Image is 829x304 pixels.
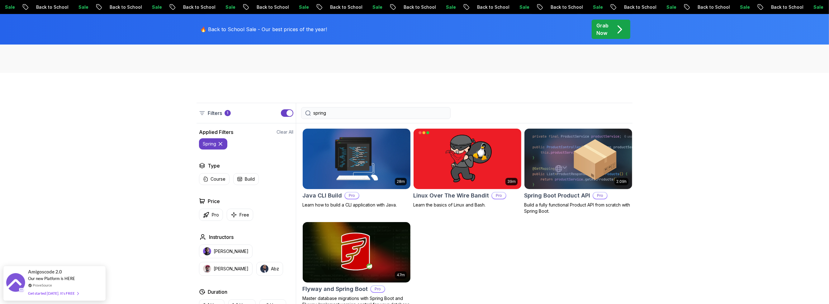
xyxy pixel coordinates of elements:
img: Spring Boot Product API card [524,129,632,189]
p: Back to School [616,4,659,10]
p: 47m [397,273,405,278]
p: Back to School [763,4,806,10]
p: Sale [512,4,532,10]
h2: Price [208,197,220,205]
div: Get started [DATE]. It's FREE [28,290,78,297]
button: Pro [199,209,223,221]
img: Java CLI Build card [300,127,413,190]
img: Flyway and Spring Boot card [303,222,410,283]
p: Sale [291,4,311,10]
p: Learn how to build a CLI application with Java. [302,202,411,208]
a: ProveSource [33,283,52,288]
img: instructor img [203,247,211,255]
p: Sale [365,4,385,10]
p: Back to School [322,4,365,10]
p: 2.09h [616,179,627,184]
p: Back to School [469,4,512,10]
p: Back to School [175,4,218,10]
p: Back to School [543,4,585,10]
p: Back to School [690,4,732,10]
img: instructor img [203,265,211,273]
button: Build [233,173,259,185]
p: Free [239,212,249,218]
a: Java CLI Build card28mJava CLI BuildProLearn how to build a CLI application with Java. [302,128,411,208]
button: Course [199,173,230,185]
p: Pro [593,192,607,199]
p: Sale [438,4,458,10]
p: 1 [227,111,229,116]
p: spring [203,141,216,147]
p: Back to School [396,4,438,10]
p: [PERSON_NAME] [214,248,249,254]
p: Filters [208,109,222,117]
p: Back to School [102,4,144,10]
a: Spring Boot Product API card2.09hSpring Boot Product APIProBuild a fully functional Product API f... [524,128,632,214]
h2: Spring Boot Product API [524,191,590,200]
button: spring [199,138,227,150]
p: [PERSON_NAME] [214,266,249,272]
h2: Instructors [209,233,234,241]
img: Linux Over The Wire Bandit card [414,129,521,189]
a: Linux Over The Wire Bandit card39mLinux Over The Wire BanditProLearn the basics of Linux and Bash. [413,128,522,208]
button: instructor img[PERSON_NAME] [199,262,253,276]
p: Sale [144,4,164,10]
p: Sale [659,4,679,10]
p: 39m [507,179,516,184]
p: Build [245,176,255,182]
p: Pro [212,212,219,218]
p: Pro [492,192,506,199]
p: Back to School [28,4,71,10]
p: Sale [806,4,826,10]
span: Amigoscode 2.0 [28,268,62,275]
button: Free [227,209,253,221]
p: Abz [271,266,279,272]
h2: Flyway and Spring Boot [302,285,368,293]
img: instructor img [260,265,268,273]
img: provesource social proof notification image [6,273,25,293]
button: instructor img[PERSON_NAME] [199,245,253,258]
p: Sale [71,4,91,10]
input: Search Java, React, Spring boot ... [313,110,447,116]
h2: Java CLI Build [302,191,342,200]
p: Sale [585,4,605,10]
button: Clear All [277,129,293,135]
p: 28m [397,179,405,184]
h2: Type [208,162,220,169]
p: Back to School [249,4,291,10]
p: 🔥 Back to School Sale - Our best prices of the year! [200,26,327,33]
h2: Applied Filters [199,128,233,136]
p: Learn the basics of Linux and Bash. [413,202,522,208]
p: Pro [345,192,359,199]
span: Our new Platform is HERE [28,276,75,281]
p: Pro [371,286,385,292]
p: Course [211,176,225,182]
p: Sale [732,4,752,10]
p: Grab Now [596,22,609,37]
h2: Duration [208,288,227,296]
button: instructor imgAbz [256,262,283,276]
h2: Linux Over The Wire Bandit [413,191,489,200]
p: Sale [218,4,238,10]
p: Build a fully functional Product API from scratch with Spring Boot. [524,202,632,214]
